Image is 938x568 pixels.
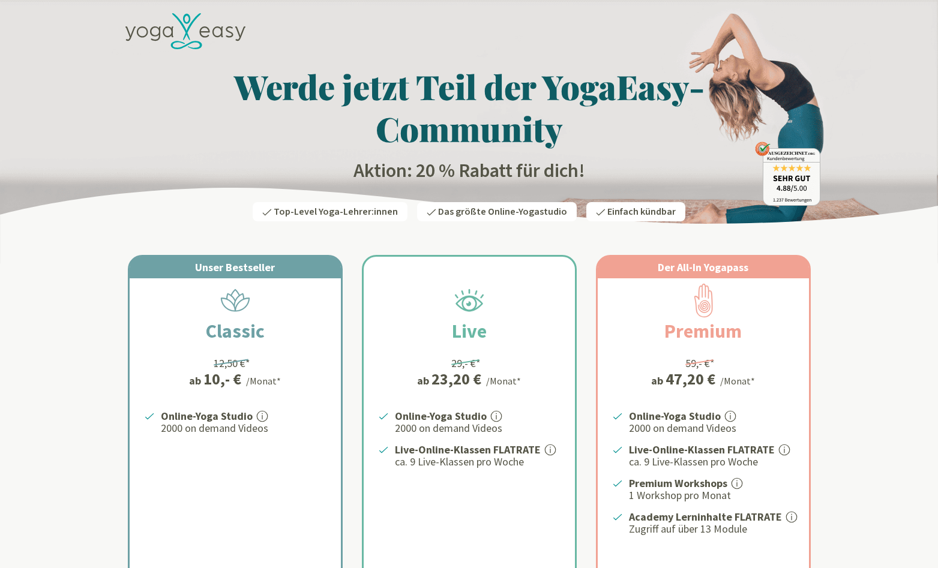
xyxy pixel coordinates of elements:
[195,260,275,274] span: Unser Bestseller
[431,371,481,387] div: 23,20 €
[629,455,795,469] p: ca. 9 Live-Klassen pro Woche
[629,409,721,423] strong: Online-Yoga Studio
[636,317,771,345] h2: Premium
[685,355,715,371] div: 59,- €*
[629,421,795,435] p: 2000 on demand Videos
[395,409,487,423] strong: Online-Yoga Studio
[395,421,561,435] p: 2000 on demand Videos
[755,142,820,206] img: ausgezeichnet_badge.png
[118,159,820,183] h2: Aktion: 20 % Rabatt für dich!
[451,355,481,371] div: 29,- €*
[423,317,516,345] h2: Live
[246,374,281,388] div: /Monat*
[395,443,541,456] strong: Live-Online-Klassen FLATRATE
[395,455,561,469] p: ca. 9 Live-Klassen pro Woche
[274,205,398,218] span: Top-Level Yoga-Lehrer:innen
[720,374,755,388] div: /Monat*
[629,522,795,536] p: Zugriff auf über 13 Module
[161,409,253,423] strong: Online-Yoga Studio
[658,260,748,274] span: Der All-In Yogapass
[607,205,676,218] span: Einfach kündbar
[417,372,431,389] span: ab
[629,443,775,456] strong: Live-Online-Klassen FLATRATE
[629,510,782,524] strong: Academy Lerninhalte FLATRATE
[651,372,666,389] span: ab
[629,488,795,503] p: 1 Workshop pro Monat
[118,65,820,149] h1: Werde jetzt Teil der YogaEasy-Community
[177,317,293,345] h2: Classic
[629,476,727,490] strong: Premium Workshops
[666,371,715,387] div: 47,20 €
[203,371,241,387] div: 10,- €
[438,205,567,218] span: Das größte Online-Yogastudio
[214,355,250,371] div: 12,50 €*
[161,421,326,435] p: 2000 on demand Videos
[189,372,203,389] span: ab
[486,374,521,388] div: /Monat*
